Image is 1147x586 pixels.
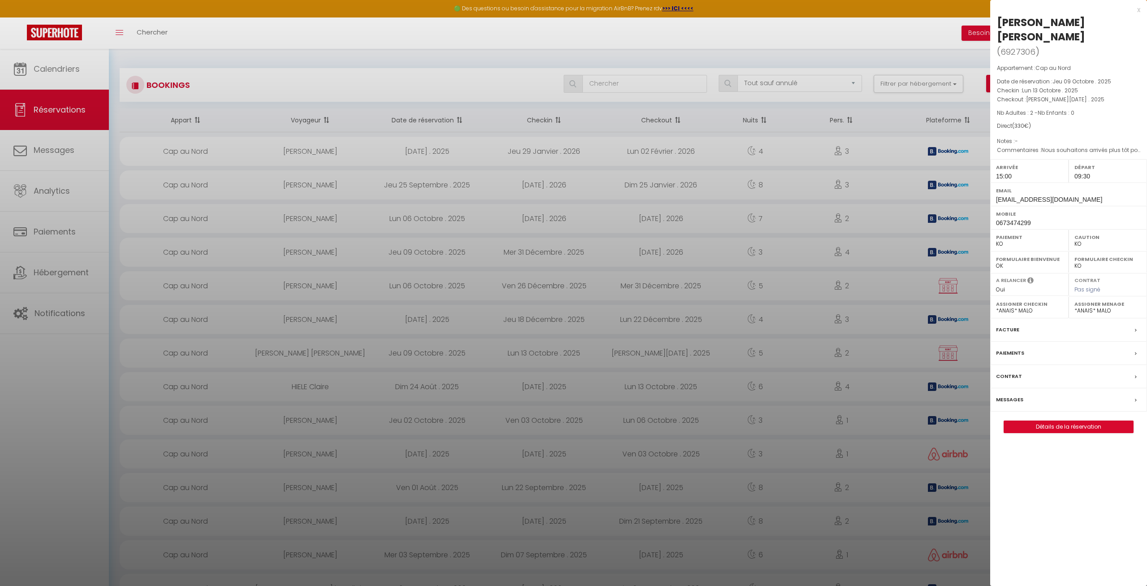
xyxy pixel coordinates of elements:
button: Détails de la réservation [1004,421,1134,433]
p: Checkout : [997,95,1140,104]
label: Formulaire Checkin [1074,255,1141,264]
label: Mobile [996,209,1141,218]
a: Détails de la réservation [1004,421,1133,433]
span: [EMAIL_ADDRESS][DOMAIN_NAME] [996,196,1102,203]
label: Contrat [996,372,1022,381]
span: ( €) [1012,122,1031,130]
span: Nb Adultes : 2 - [997,109,1074,117]
p: Checkin : [997,86,1140,95]
span: Jeu 09 Octobre . 2025 [1052,78,1111,85]
label: Email [996,186,1141,195]
p: Appartement : [997,64,1140,73]
p: Commentaires : [997,146,1140,155]
label: Facture [996,325,1019,334]
span: Nb Enfants : 0 [1038,109,1074,117]
label: Départ [1074,163,1141,172]
span: Lun 13 Octobre . 2025 [1022,87,1078,94]
i: Sélectionner OUI si vous souhaiter envoyer les séquences de messages post-checkout [1027,277,1034,286]
span: ( ) [997,45,1039,58]
label: Messages [996,395,1023,404]
span: 09:30 [1074,173,1090,180]
label: Contrat [1074,277,1100,282]
div: x [990,4,1140,15]
label: Assigner Menage [1074,300,1141,308]
span: 330 [1014,122,1024,130]
span: 0673474299 [996,219,1031,226]
label: Arrivée [996,163,1063,172]
label: Paiement [996,233,1063,242]
p: Date de réservation : [997,77,1140,86]
label: Caution [1074,233,1141,242]
label: A relancer [996,277,1026,284]
label: Formulaire Bienvenue [996,255,1063,264]
span: Cap au Nord [1035,64,1071,72]
span: - [1015,137,1018,145]
div: Direct [997,122,1140,130]
span: 15:00 [996,173,1012,180]
label: Assigner Checkin [996,300,1063,308]
span: 6927306 [1000,46,1035,57]
p: Notes : [997,137,1140,146]
span: Pas signé [1074,286,1100,293]
div: [PERSON_NAME] [PERSON_NAME] [997,15,1140,44]
span: [PERSON_NAME][DATE] . 2025 [1026,95,1104,103]
label: Paiements [996,348,1024,358]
